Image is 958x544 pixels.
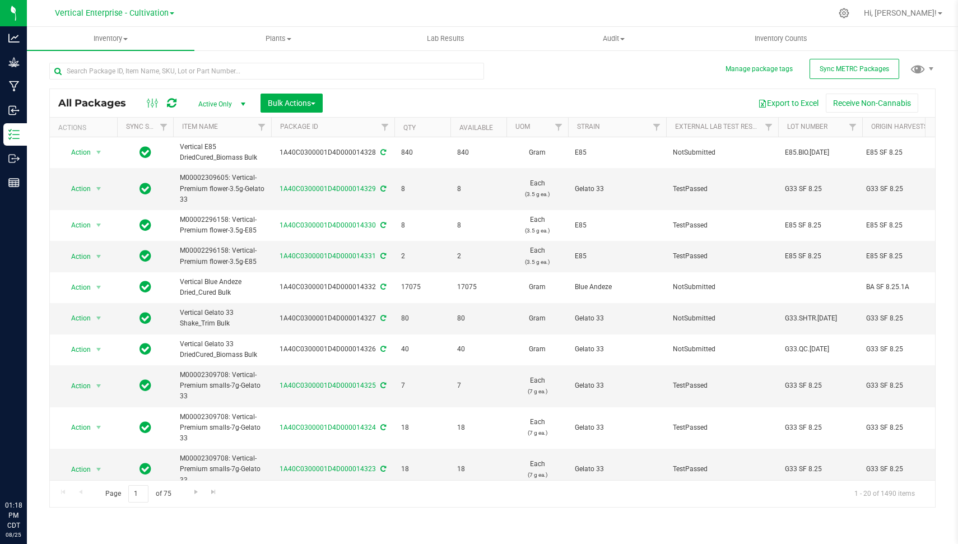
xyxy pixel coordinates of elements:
span: Hi, [PERSON_NAME]! [864,8,937,17]
span: Action [61,462,91,477]
span: Sync from Compliance System [379,314,386,322]
button: Bulk Actions [261,94,323,113]
span: TestPassed [673,251,771,262]
span: Gram [513,344,561,355]
div: 1A40C0300001D4D000014332 [269,282,396,292]
iframe: Resource center unread badge [33,453,46,466]
p: (3.5 g ea.) [513,225,561,236]
span: select [92,181,106,197]
span: Action [61,342,91,357]
span: In Sync [139,279,151,295]
span: All Packages [58,97,137,109]
a: Available [459,124,493,132]
span: 80 [457,313,500,324]
span: Gelato 33 [575,344,659,355]
a: Lab Results [362,27,529,50]
span: G33 SF 8.25 [785,422,855,433]
span: Sync from Compliance System [379,424,386,431]
span: select [92,217,106,233]
span: Gelato 33 [575,380,659,391]
span: Each [513,459,561,480]
span: 8 [401,184,444,194]
span: 40 [457,344,500,355]
a: Go to the next page [188,485,204,500]
span: Vertical Blue Andeze Dried_Cured Bulk [180,277,264,298]
span: G33.SHTR.[DATE] [785,313,855,324]
span: Each [513,417,561,438]
span: Vertical Gelato 33 DriedCured_Biomass Bulk [180,339,264,360]
span: In Sync [139,248,151,264]
span: Gelato 33 [575,464,659,475]
span: TestPassed [673,220,771,231]
span: Gram [513,147,561,158]
a: Go to the last page [206,485,222,500]
div: 1A40C0300001D4D000014327 [269,313,396,324]
span: In Sync [139,420,151,435]
span: select [92,280,106,295]
span: 17075 [457,282,500,292]
a: 1A40C0300001D4D000014324 [280,424,376,431]
div: 1A40C0300001D4D000014328 [269,147,396,158]
span: Vertical Gelato 33 Shake_Trim Bulk [180,308,264,329]
span: TestPassed [673,464,771,475]
span: M00002296158: Vertical-Premium flower-3.5g-E85 [180,215,264,236]
span: 80 [401,313,444,324]
span: Sync from Compliance System [379,345,386,353]
input: Search Package ID, Item Name, SKU, Lot or Part Number... [49,63,484,80]
span: Sync from Compliance System [379,148,386,156]
span: Vertical Enterprise - Cultivation [55,8,169,18]
span: E85.BIO.[DATE] [785,147,855,158]
inline-svg: Analytics [8,32,20,44]
span: select [92,310,106,326]
a: Qty [403,124,416,132]
div: 1A40C0300001D4D000014326 [269,344,396,355]
inline-svg: Manufacturing [8,81,20,92]
span: 40 [401,344,444,355]
a: Inventory Counts [697,27,865,50]
span: 2 [457,251,500,262]
span: 1 - 20 of 1490 items [845,485,924,502]
span: Action [61,249,91,264]
span: TestPassed [673,184,771,194]
inline-svg: Reports [8,177,20,188]
span: 18 [457,422,500,433]
p: (3.5 g ea.) [513,257,561,267]
span: In Sync [139,310,151,326]
span: Each [513,375,561,397]
span: M00002309605: Vertical-Premium flower-3.5g-Gelato 33 [180,173,264,205]
a: Lot Number [787,123,827,131]
span: select [92,420,106,435]
span: Action [61,145,91,160]
span: NotSubmitted [673,344,771,355]
a: Origin Harvests [871,123,928,131]
span: In Sync [139,217,151,233]
span: Sync from Compliance System [379,252,386,260]
span: Action [61,378,91,394]
span: Gelato 33 [575,184,659,194]
span: Gelato 33 [575,313,659,324]
span: NotSubmitted [673,282,771,292]
span: 840 [457,147,500,158]
a: 1A40C0300001D4D000014331 [280,252,376,260]
span: Action [61,217,91,233]
a: Filter [376,118,394,137]
span: Each [513,245,561,267]
div: Actions [58,124,113,132]
div: Manage settings [837,8,851,18]
inline-svg: Inbound [8,105,20,116]
span: 7 [401,380,444,391]
span: Page of 75 [96,485,180,503]
span: E85 SF 8.25 [785,220,855,231]
span: Audit [530,34,696,44]
span: Lab Results [412,34,480,44]
span: G33 SF 8.25 [785,464,855,475]
span: 2 [401,251,444,262]
a: Audit [529,27,697,50]
span: Gelato 33 [575,422,659,433]
span: 8 [401,220,444,231]
span: 18 [457,464,500,475]
span: M00002309708: Vertical-Premium smalls-7g-Gelato 33 [180,453,264,486]
a: Filter [253,118,271,137]
span: Blue Andeze [575,282,659,292]
a: Filter [760,118,778,137]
